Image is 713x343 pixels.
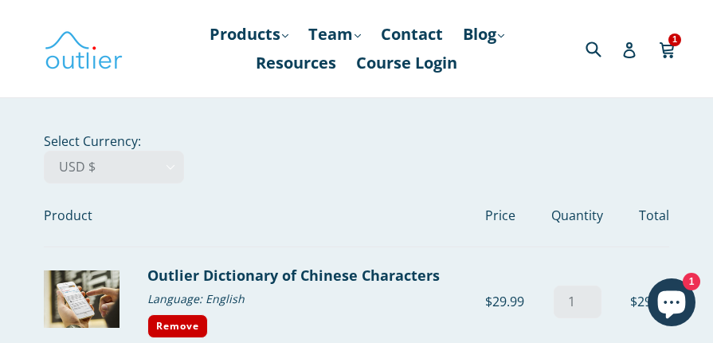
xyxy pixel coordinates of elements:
[147,286,473,311] div: Language: English
[643,278,700,330] inbox-online-store-chat: Shopify online store chat
[541,183,614,247] th: Quantity
[485,183,540,247] th: Price
[248,49,344,77] a: Resources
[348,49,465,77] a: Course Login
[614,292,669,311] div: $29.99
[659,30,677,67] a: 1
[485,292,540,311] div: $29.99
[668,34,681,45] span: 1
[147,266,440,285] a: Outlier Dictionary of Chinese Characters
[44,183,485,247] th: Product
[202,20,296,49] a: Products
[147,314,208,338] a: Remove
[373,20,451,49] a: Contact
[455,20,512,49] a: Blog
[44,270,119,328] img: Outlier Dictionary of Chinese Characters - English
[614,183,669,247] th: Total
[44,26,123,72] img: Outlier Linguistics
[300,20,369,49] a: Team
[582,32,625,65] input: Search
